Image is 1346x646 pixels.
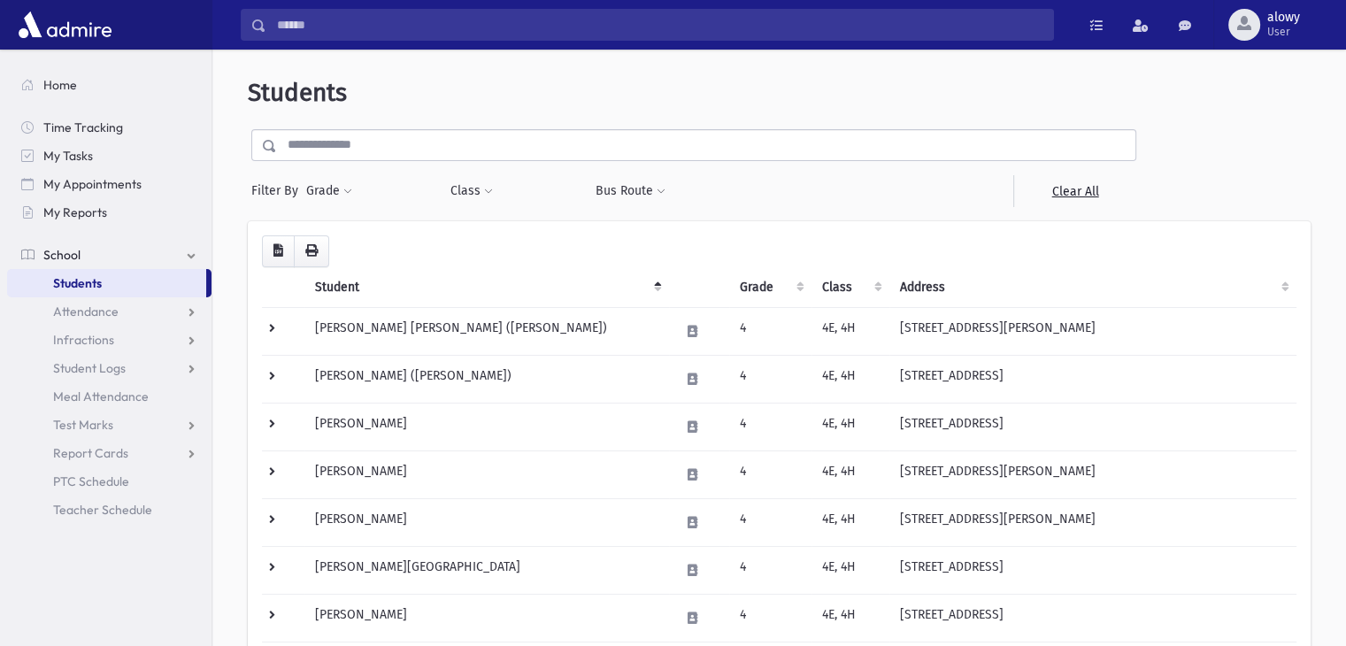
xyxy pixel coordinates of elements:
[7,269,206,297] a: Students
[43,77,77,93] span: Home
[595,175,666,207] button: Bus Route
[43,204,107,220] span: My Reports
[43,176,142,192] span: My Appointments
[53,304,119,319] span: Attendance
[304,403,669,450] td: [PERSON_NAME]
[811,546,889,594] td: 4E, 4H
[7,241,212,269] a: School
[7,439,212,467] a: Report Cards
[889,307,1296,355] td: [STREET_ADDRESS][PERSON_NAME]
[14,7,116,42] img: AdmirePro
[889,498,1296,546] td: [STREET_ADDRESS][PERSON_NAME]
[7,113,212,142] a: Time Tracking
[7,142,212,170] a: My Tasks
[304,546,669,594] td: [PERSON_NAME][GEOGRAPHIC_DATA]
[889,267,1296,308] th: Address: activate to sort column ascending
[43,247,81,263] span: School
[304,267,669,308] th: Student: activate to sort column descending
[53,275,102,291] span: Students
[811,355,889,403] td: 4E, 4H
[7,198,212,227] a: My Reports
[251,181,305,200] span: Filter By
[7,326,212,354] a: Infractions
[7,297,212,326] a: Attendance
[811,307,889,355] td: 4E, 4H
[304,450,669,498] td: [PERSON_NAME]
[7,411,212,439] a: Test Marks
[1267,25,1300,39] span: User
[1267,11,1300,25] span: alowy
[889,403,1296,450] td: [STREET_ADDRESS]
[889,450,1296,498] td: [STREET_ADDRESS][PERSON_NAME]
[729,403,811,450] td: 4
[889,546,1296,594] td: [STREET_ADDRESS]
[811,498,889,546] td: 4E, 4H
[450,175,494,207] button: Class
[889,355,1296,403] td: [STREET_ADDRESS]
[294,235,329,267] button: Print
[53,332,114,348] span: Infractions
[7,71,212,99] a: Home
[729,307,811,355] td: 4
[811,267,889,308] th: Class: activate to sort column ascending
[729,355,811,403] td: 4
[53,388,149,404] span: Meal Attendance
[811,403,889,450] td: 4E, 4H
[7,354,212,382] a: Student Logs
[7,467,212,496] a: PTC Schedule
[7,170,212,198] a: My Appointments
[304,307,669,355] td: [PERSON_NAME] [PERSON_NAME] ([PERSON_NAME])
[729,450,811,498] td: 4
[729,594,811,642] td: 4
[266,9,1053,41] input: Search
[248,78,347,107] span: Students
[304,594,669,642] td: [PERSON_NAME]
[43,119,123,135] span: Time Tracking
[53,417,113,433] span: Test Marks
[729,546,811,594] td: 4
[53,360,126,376] span: Student Logs
[53,445,128,461] span: Report Cards
[811,450,889,498] td: 4E, 4H
[7,382,212,411] a: Meal Attendance
[262,235,295,267] button: CSV
[53,473,129,489] span: PTC Schedule
[7,496,212,524] a: Teacher Schedule
[811,594,889,642] td: 4E, 4H
[304,498,669,546] td: [PERSON_NAME]
[729,267,811,308] th: Grade: activate to sort column ascending
[305,175,353,207] button: Grade
[729,498,811,546] td: 4
[304,355,669,403] td: [PERSON_NAME] ([PERSON_NAME])
[889,594,1296,642] td: [STREET_ADDRESS]
[43,148,93,164] span: My Tasks
[1013,175,1136,207] a: Clear All
[53,502,152,518] span: Teacher Schedule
